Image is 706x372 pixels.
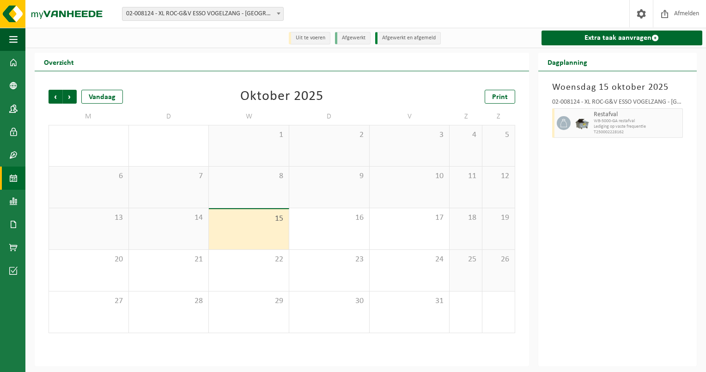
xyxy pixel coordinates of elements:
[54,296,124,306] span: 27
[213,214,284,224] span: 15
[594,124,680,130] span: Lediging op vaste frequentie
[487,171,510,181] span: 12
[294,254,365,265] span: 23
[134,171,204,181] span: 7
[454,171,477,181] span: 11
[213,130,284,140] span: 1
[542,31,702,45] a: Extra taak aanvragen
[552,81,683,94] h3: Woensdag 15 oktober 2025
[129,108,209,125] td: D
[538,53,596,71] h2: Dagplanning
[289,32,330,44] li: Uit te voeren
[122,7,283,20] span: 02-008124 - XL ROC-G&V ESSO VOGELZANG - ANTWERPEN
[594,118,680,124] span: WB-5000-GA restafval
[134,296,204,306] span: 28
[487,254,510,265] span: 26
[454,254,477,265] span: 25
[49,90,62,104] span: Vorige
[375,32,441,44] li: Afgewerkt en afgemeld
[54,171,124,181] span: 6
[374,130,445,140] span: 3
[552,99,683,108] div: 02-008124 - XL ROC-G&V ESSO VOGELZANG - [GEOGRAPHIC_DATA]
[374,296,445,306] span: 31
[374,254,445,265] span: 24
[213,254,284,265] span: 22
[374,171,445,181] span: 10
[294,130,365,140] span: 2
[134,254,204,265] span: 21
[594,130,680,135] span: T250002228162
[35,53,83,71] h2: Overzicht
[134,213,204,223] span: 14
[294,213,365,223] span: 16
[294,296,365,306] span: 30
[240,90,323,104] div: Oktober 2025
[81,90,123,104] div: Vandaag
[374,213,445,223] span: 17
[213,296,284,306] span: 29
[594,111,680,118] span: Restafval
[454,130,477,140] span: 4
[487,130,510,140] span: 5
[492,93,508,101] span: Print
[54,213,124,223] span: 13
[482,108,515,125] td: Z
[209,108,289,125] td: W
[54,254,124,265] span: 20
[122,7,284,21] span: 02-008124 - XL ROC-G&V ESSO VOGELZANG - ANTWERPEN
[454,213,477,223] span: 18
[213,171,284,181] span: 8
[487,213,510,223] span: 19
[575,116,589,130] img: WB-5000-GAL-GY-01
[370,108,450,125] td: V
[49,108,129,125] td: M
[63,90,77,104] span: Volgende
[335,32,371,44] li: Afgewerkt
[485,90,515,104] a: Print
[450,108,482,125] td: Z
[294,171,365,181] span: 9
[289,108,370,125] td: D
